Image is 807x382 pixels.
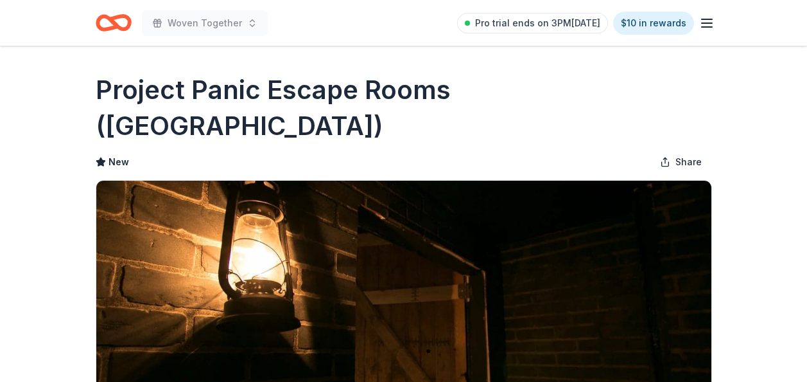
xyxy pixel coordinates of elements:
[675,154,702,170] span: Share
[475,15,600,31] span: Pro trial ends on 3PM[DATE]
[457,13,608,33] a: Pro trial ends on 3PM[DATE]
[650,149,712,175] button: Share
[108,154,129,170] span: New
[142,10,268,36] button: Woven Together
[96,8,132,38] a: Home
[613,12,694,35] a: $10 in rewards
[96,72,712,144] h1: Project Panic Escape Rooms ([GEOGRAPHIC_DATA])
[168,15,242,31] span: Woven Together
